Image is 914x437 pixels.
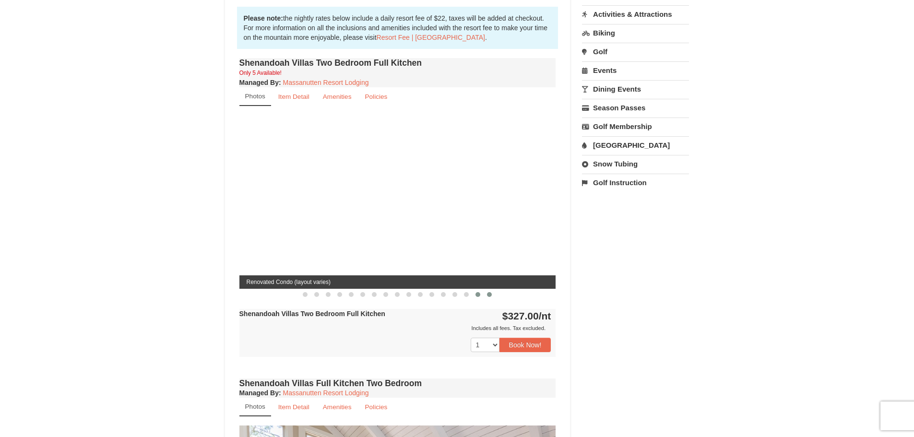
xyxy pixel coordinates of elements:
[239,70,282,76] small: Only 5 Available!
[239,378,556,388] h4: Shenandoah Villas Full Kitchen Two Bedroom
[582,155,689,173] a: Snow Tubing
[239,87,271,106] a: Photos
[377,34,485,41] a: Resort Fee | [GEOGRAPHIC_DATA]
[245,93,265,100] small: Photos
[582,99,689,117] a: Season Passes
[283,389,369,397] a: Massanutten Resort Lodging
[239,79,281,86] strong: :
[239,389,281,397] strong: :
[582,118,689,135] a: Golf Membership
[239,79,279,86] span: Managed By
[244,14,283,22] strong: Please note:
[539,310,551,321] span: /nt
[365,403,387,411] small: Policies
[239,58,556,68] h4: Shenandoah Villas Two Bedroom Full Kitchen
[237,7,558,49] div: the nightly rates below include a daily resort fee of $22, taxes will be added at checkout. For m...
[582,80,689,98] a: Dining Events
[582,174,689,191] a: Golf Instruction
[502,310,551,321] strong: $327.00
[582,5,689,23] a: Activities & Attractions
[582,43,689,60] a: Golf
[365,93,387,100] small: Policies
[323,93,352,100] small: Amenities
[272,87,316,106] a: Item Detail
[239,275,556,289] span: Renovated Condo (layout varies)
[358,398,393,416] a: Policies
[239,323,551,333] div: Includes all fees. Tax excluded.
[239,310,385,318] strong: Shenandoah Villas Two Bedroom Full Kitchen
[323,403,352,411] small: Amenities
[278,403,309,411] small: Item Detail
[582,136,689,154] a: [GEOGRAPHIC_DATA]
[317,87,358,106] a: Amenities
[272,398,316,416] a: Item Detail
[582,24,689,42] a: Biking
[239,398,271,416] a: Photos
[317,398,358,416] a: Amenities
[499,338,551,352] button: Book Now!
[278,93,309,100] small: Item Detail
[283,79,369,86] a: Massanutten Resort Lodging
[245,403,265,410] small: Photos
[239,389,279,397] span: Managed By
[582,61,689,79] a: Events
[358,87,393,106] a: Policies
